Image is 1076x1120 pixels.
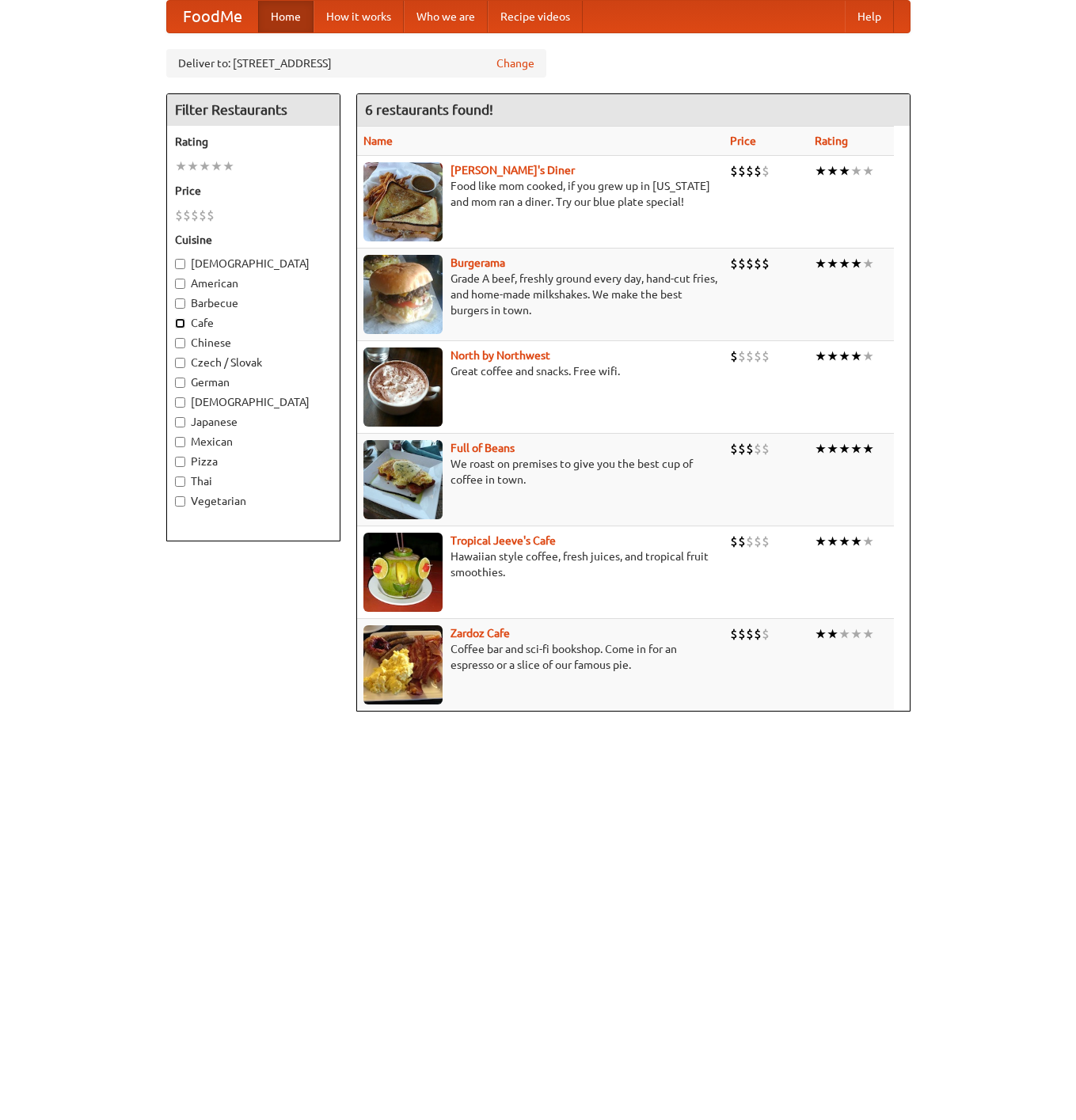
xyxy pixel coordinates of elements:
[363,641,717,673] p: Coffee bar and sci-fi bookshop. Come in for an espresso or a slice of our famous pie.
[175,275,332,291] label: American
[175,295,332,311] label: Barbecue
[167,1,258,32] a: FoodMe
[175,374,332,390] label: German
[815,533,827,550] li: ★
[363,363,717,379] p: Great coffee and snacks. Free wifi.
[738,440,746,457] li: $
[175,355,332,370] label: Czech / Slovak
[762,255,770,272] li: $
[754,440,762,457] li: $
[175,256,332,271] label: [DEMOGRAPHIC_DATA]
[730,162,738,180] li: $
[365,102,493,117] ng-pluralize: 6 restaurants found!
[738,162,746,180] li: $
[258,1,314,32] a: Home
[862,162,874,180] li: ★
[762,440,770,457] li: $
[363,440,443,519] img: beans.jpg
[175,338,185,348] input: Chinese
[815,347,827,365] li: ★
[850,347,862,365] li: ★
[838,347,850,365] li: ★
[746,255,754,272] li: $
[815,625,827,643] li: ★
[815,135,848,147] a: Rating
[175,457,185,467] input: Pizza
[827,533,838,550] li: ★
[175,417,185,427] input: Japanese
[363,549,717,580] p: Hawaiian style coffee, fresh juices, and tropical fruit smoothies.
[175,493,332,509] label: Vegetarian
[166,49,546,78] div: Deliver to: [STREET_ADDRESS]
[175,315,332,331] label: Cafe
[175,259,185,269] input: [DEMOGRAPHIC_DATA]
[746,625,754,643] li: $
[199,158,211,175] li: ★
[754,625,762,643] li: $
[738,533,746,550] li: $
[827,440,838,457] li: ★
[175,476,185,487] input: Thai
[175,158,187,175] li: ★
[762,347,770,365] li: $
[175,434,332,450] label: Mexican
[404,1,488,32] a: Who we are
[815,162,827,180] li: ★
[730,347,738,365] li: $
[738,625,746,643] li: $
[451,164,575,177] b: [PERSON_NAME]'s Diner
[199,207,207,224] li: $
[363,178,717,210] p: Food like mom cooked, if you grew up in [US_STATE] and mom ran a diner. Try our blue plate special!
[838,625,850,643] li: ★
[175,378,185,388] input: German
[496,55,534,71] a: Change
[175,318,185,328] input: Cafe
[175,437,185,447] input: Mexican
[191,207,199,224] li: $
[451,349,550,362] a: North by Northwest
[827,162,838,180] li: ★
[175,207,183,224] li: $
[175,394,332,410] label: [DEMOGRAPHIC_DATA]
[451,442,515,454] a: Full of Beans
[187,158,199,175] li: ★
[451,534,556,547] a: Tropical Jeeve's Cafe
[314,1,404,32] a: How it works
[451,627,510,640] a: Zardoz Cafe
[827,347,838,365] li: ★
[175,454,332,469] label: Pizza
[838,162,850,180] li: ★
[762,162,770,180] li: $
[488,1,583,32] a: Recipe videos
[211,158,222,175] li: ★
[762,625,770,643] li: $
[175,134,332,150] h5: Rating
[451,256,505,269] a: Burgerama
[363,347,443,427] img: north.jpg
[815,440,827,457] li: ★
[754,162,762,180] li: $
[754,255,762,272] li: $
[862,347,874,365] li: ★
[175,183,332,199] h5: Price
[850,440,862,457] li: ★
[207,207,215,224] li: $
[730,625,738,643] li: $
[754,533,762,550] li: $
[838,255,850,272] li: ★
[730,440,738,457] li: $
[175,473,332,489] label: Thai
[850,625,862,643] li: ★
[363,271,717,318] p: Grade A beef, freshly ground every day, hand-cut fries, and home-made milkshakes. We make the bes...
[730,533,738,550] li: $
[730,135,756,147] a: Price
[363,533,443,612] img: jeeves.jpg
[850,255,862,272] li: ★
[738,255,746,272] li: $
[850,533,862,550] li: ★
[746,533,754,550] li: $
[363,456,717,488] p: We roast on premises to give you the best cup of coffee in town.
